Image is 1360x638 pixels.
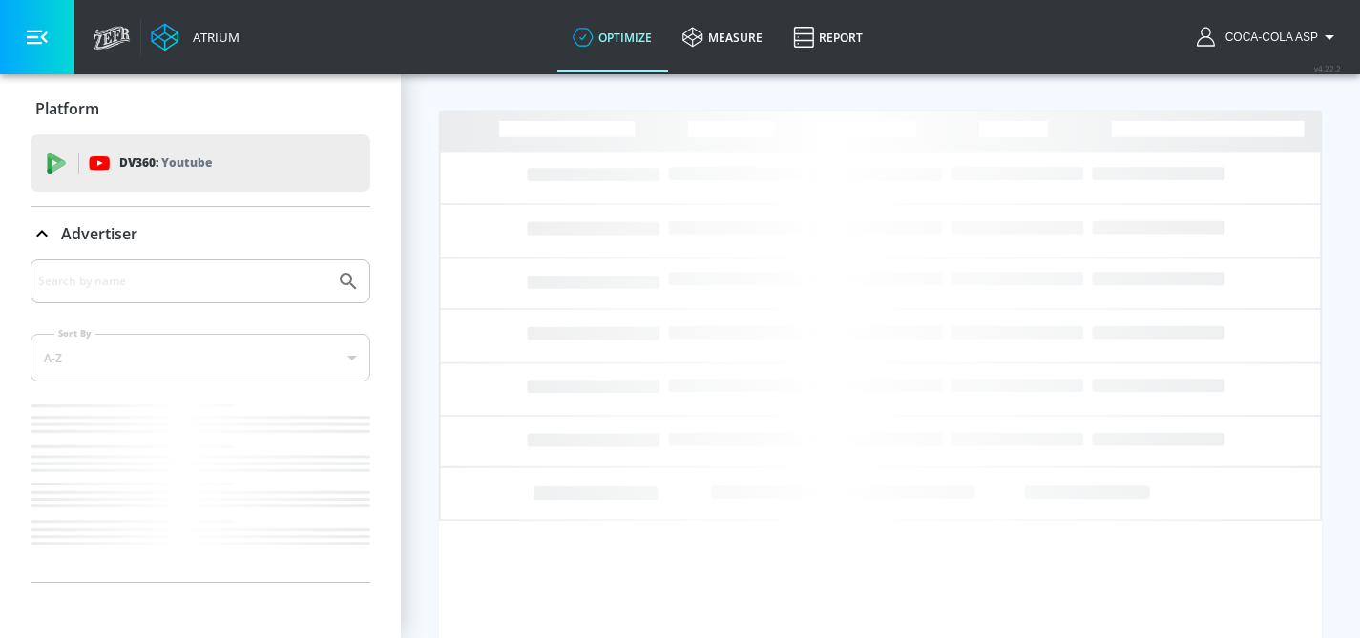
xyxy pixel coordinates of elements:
p: DV360: [119,153,212,174]
a: measure [667,3,778,72]
label: Sort By [54,327,95,340]
div: DV360: Youtube [31,134,370,192]
div: Platform [31,82,370,135]
nav: list of Advertiser [31,397,370,582]
span: login as: coca-cola_asp_csm@zefr.com [1218,31,1318,44]
div: A-Z [31,334,370,381]
p: Youtube [161,153,212,173]
div: Advertiser [31,207,370,260]
div: Advertiser [31,259,370,582]
p: Platform [35,98,99,119]
button: Coca-Cola ASP [1197,26,1341,49]
a: Atrium [151,23,240,51]
a: Report [778,3,878,72]
p: Advertiser [61,223,137,244]
div: Atrium [185,29,240,46]
span: v 4.22.2 [1314,63,1341,73]
input: Search by name [38,269,327,294]
a: optimize [557,3,667,72]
